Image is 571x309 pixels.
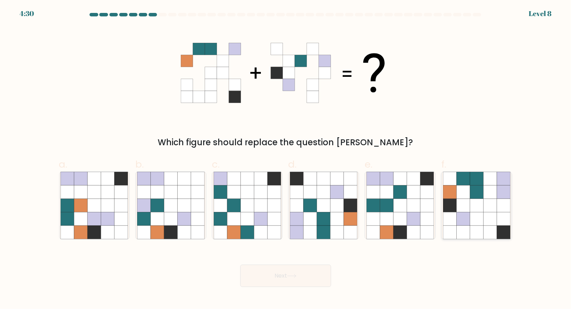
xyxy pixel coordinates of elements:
[441,157,446,171] span: f.
[365,157,372,171] span: e.
[212,157,220,171] span: c.
[59,157,67,171] span: a.
[135,157,144,171] span: b.
[529,8,551,19] div: Level 8
[20,8,34,19] div: 4:30
[63,136,508,149] div: Which figure should replace the question [PERSON_NAME]?
[240,265,331,287] button: Next
[288,157,297,171] span: d.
